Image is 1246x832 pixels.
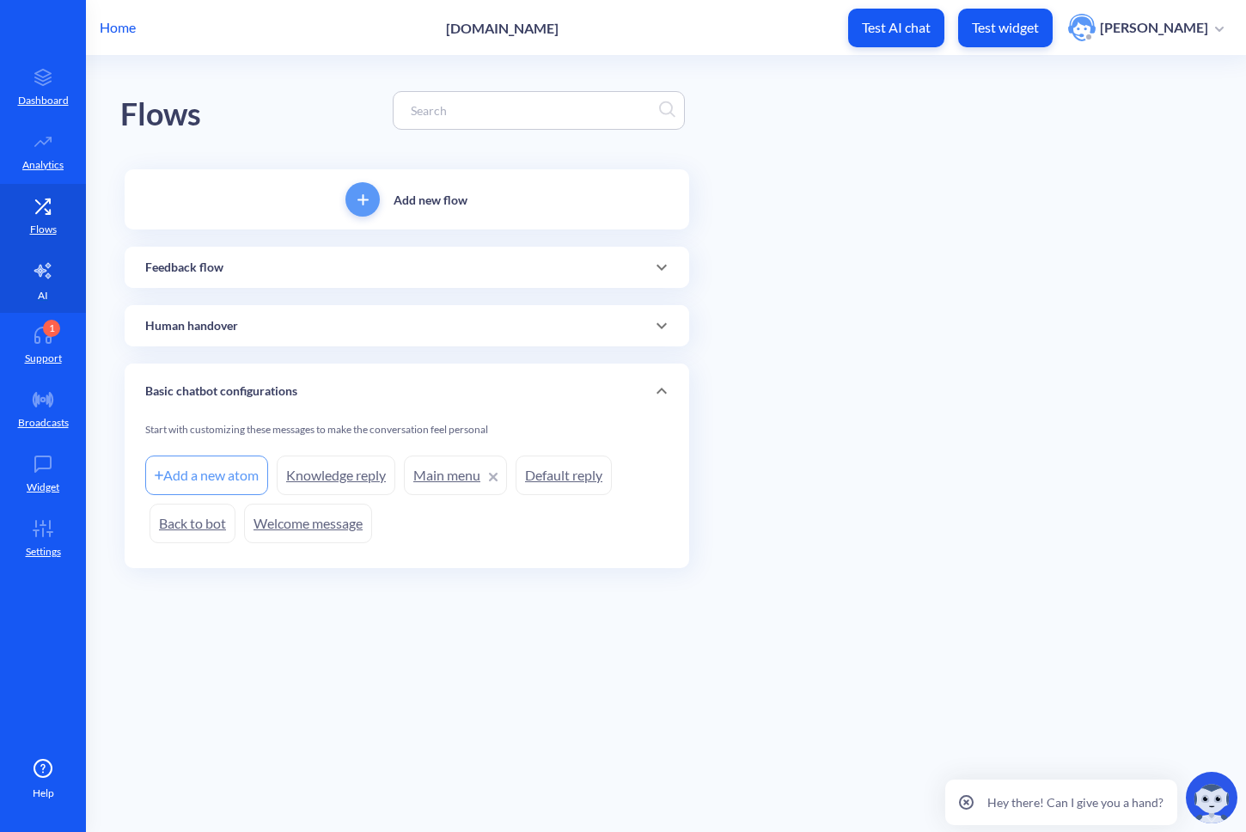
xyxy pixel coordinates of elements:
p: Flows [30,222,57,237]
img: copilot-icon.svg [1186,772,1237,823]
a: Default reply [516,456,612,495]
button: add [345,182,380,217]
img: user photo [1068,14,1096,41]
p: Hey there! Can I give you a hand? [987,793,1164,811]
button: Test widget [958,9,1053,47]
div: Basic chatbot configurations [125,364,689,419]
p: Broadcasts [18,415,69,431]
p: Settings [26,544,61,560]
p: AI [38,288,48,303]
span: Help [33,786,54,801]
input: Search [402,101,659,120]
a: Knowledge reply [277,456,395,495]
p: Human handover [145,317,238,335]
div: Feedback flow [125,247,689,288]
a: Welcome message [244,504,372,543]
p: [DOMAIN_NAME] [446,20,559,36]
p: Support [25,351,62,366]
p: Feedback flow [145,259,223,277]
p: Test widget [972,19,1039,36]
a: Back to bot [150,504,235,543]
p: Home [100,17,136,38]
p: Add new flow [394,191,467,209]
div: Human handover [125,305,689,346]
p: [PERSON_NAME] [1100,18,1208,37]
div: 1 [43,320,60,337]
button: user photo[PERSON_NAME] [1060,12,1232,43]
p: Basic chatbot configurations [145,382,297,401]
button: Test AI chat [848,9,944,47]
div: Add a new atom [145,456,268,495]
div: Flows [120,90,201,139]
a: Main menu [404,456,507,495]
p: Widget [27,480,59,495]
p: Analytics [22,157,64,173]
p: Test AI chat [862,19,931,36]
p: Dashboard [18,93,69,108]
div: Start with customizing these messages to make the conversation feel personal [145,422,669,451]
